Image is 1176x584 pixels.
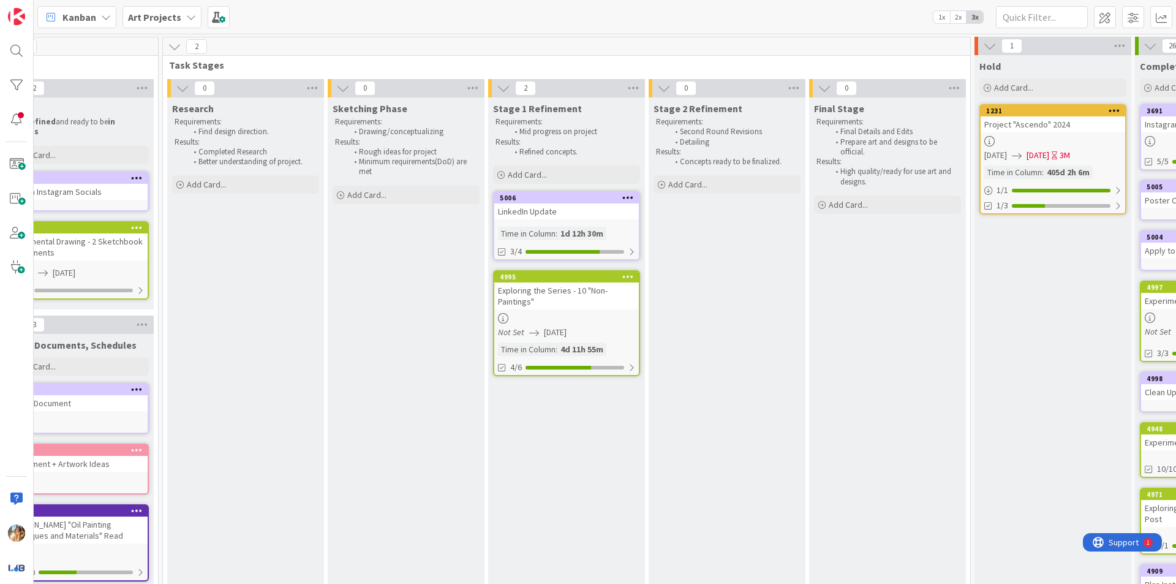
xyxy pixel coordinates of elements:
[128,11,181,23] b: Art Projects
[194,81,215,96] span: 0
[27,116,56,127] strong: refined
[829,127,959,137] li: Final Details and Edits
[53,267,75,279] span: [DATE]
[496,117,638,127] p: Requirements:
[494,192,639,203] div: 5006
[3,517,148,544] div: [PERSON_NAME] "Oil Painting Techniques and Materials" Read
[333,102,407,115] span: Sketching Phase
[556,227,557,240] span: :
[498,327,524,338] i: Not Set
[187,147,317,157] li: Completed Research
[500,194,639,202] div: 5006
[347,157,478,177] li: Minimum requirements(DoD) are met
[994,82,1033,93] span: Add Card...
[1042,165,1044,179] span: :
[933,11,950,23] span: 1x
[1027,149,1049,162] span: [DATE]
[8,525,25,542] img: JF
[175,137,317,147] p: Results:
[172,102,214,115] span: Research
[187,179,226,190] span: Add Card...
[996,6,1088,28] input: Quick Filter...
[814,102,864,115] span: Final Stage
[557,227,606,240] div: 1d 12h 30m
[3,395,148,411] div: Career Document
[17,361,56,372] span: Add Card...
[493,102,582,115] span: Stage 1 Refinement
[668,127,799,137] li: Second Round Revisions
[668,179,707,190] span: Add Card...
[981,105,1125,132] div: 1231Project "Ascendo" 2024
[979,60,1001,72] span: Hold
[186,39,207,54] span: 2
[654,102,742,115] span: Stage 2 Refinement
[3,456,148,472] div: Assignment + Artwork Ideas
[9,174,148,183] div: 5028
[64,5,67,15] div: 1
[515,81,536,96] span: 2
[981,105,1125,116] div: 1231
[347,189,386,200] span: Add Card...
[8,559,25,576] img: avatar
[510,245,522,258] span: 3/4
[494,271,639,283] div: 4995
[829,199,868,210] span: Add Card...
[3,233,148,260] div: Experimental Drawing - 2 Sketchbook Assignments
[498,343,556,356] div: Time in Column
[335,117,477,127] p: Requirements:
[347,147,478,157] li: Rough ideas for project
[984,149,1007,162] span: [DATE]
[1157,539,1169,552] span: 1/1
[950,11,967,23] span: 2x
[9,446,148,455] div: 1640
[169,59,955,71] span: Task Stages
[335,137,477,147] p: Results:
[656,117,798,127] p: Requirements:
[494,283,639,309] div: Exploring the Series - 10 "Non-Paintings"
[997,199,1008,212] span: 1/3
[3,384,148,395] div: 4912
[668,157,799,167] li: Concepts ready to be finalized.
[676,81,696,96] span: 0
[986,107,1125,115] div: 1231
[187,157,317,167] li: Better understanding of project.
[3,506,148,517] div: 2759
[984,165,1042,179] div: Time in Column
[187,127,317,137] li: Find design direction.
[508,147,638,157] li: Refined concepts.
[347,127,478,137] li: Drawing/conceptualizing
[510,361,522,374] span: 4/6
[494,203,639,219] div: LinkedIn Update
[8,8,25,25] img: Visit kanbanzone.com
[494,271,639,309] div: 4995Exploring the Series - 10 "Non-Paintings"
[1060,149,1070,162] div: 3M
[668,137,799,147] li: Detailing
[496,137,638,147] p: Results:
[981,116,1125,132] div: Project "Ascendo" 2024
[656,147,798,157] p: Results:
[3,173,148,200] div: 5028Post on Instagram Socials
[557,343,606,356] div: 4d 11h 55m
[3,173,148,184] div: 5028
[997,184,1008,197] span: 1 / 1
[1044,165,1093,179] div: 405d 2h 6m
[26,2,56,17] span: Support
[1157,347,1169,360] span: 3/3
[4,117,146,137] p: Card is and ready to be
[1145,326,1171,337] i: Not Set
[24,317,45,332] span: 3
[3,222,148,260] div: 4996Experimental Drawing - 2 Sketchbook Assignments
[24,81,45,96] span: 2
[3,506,148,544] div: 2759[PERSON_NAME] "Oil Painting Techniques and Materials" Read
[62,10,96,25] span: Kanban
[175,117,317,127] p: Requirements:
[355,81,375,96] span: 0
[556,343,557,356] span: :
[3,445,148,472] div: 1640Assignment + Artwork Ideas
[3,222,148,233] div: 4996
[500,273,639,281] div: 4995
[816,157,959,167] p: Results:
[1001,39,1022,53] span: 1
[508,169,547,180] span: Add Card...
[836,81,857,96] span: 0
